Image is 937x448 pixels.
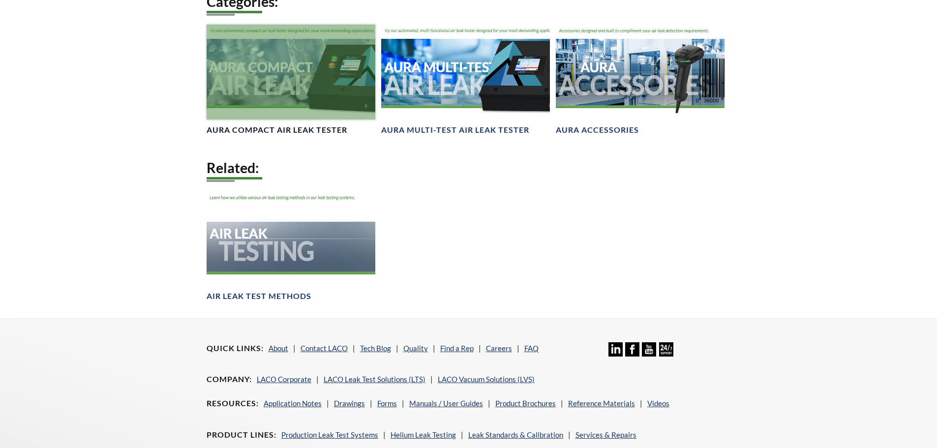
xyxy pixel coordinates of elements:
a: About [269,344,288,353]
h4: AURA Accessories [556,125,639,135]
h2: Related: [207,159,731,177]
h4: Company [207,374,252,385]
a: Air Leak Testing headerAir Leak Test Methods [207,191,375,302]
a: Drawings [334,399,365,408]
a: Manuals / User Guides [409,399,483,408]
h4: AURA Multi-Test Air Leak Tester [381,125,529,135]
a: Leak Standards & Calibration [468,430,563,439]
a: Product Brochures [495,399,556,408]
h4: Resources [207,398,259,409]
a: Contact LACO [301,344,348,353]
a: Tech Blog [360,344,391,353]
a: 24/7 Support [659,349,673,358]
a: Find a Rep [440,344,474,353]
h4: Product Lines [207,430,276,440]
a: Careers [486,344,512,353]
img: 24/7 Support Icon [659,342,673,357]
a: Helium Leak Testing [391,430,456,439]
a: FAQ [524,344,539,353]
h4: Air Leak Test Methods [207,291,311,301]
a: Reference Materials [568,399,635,408]
a: Services & Repairs [575,430,636,439]
a: LACO Corporate [257,375,311,384]
a: Quality [403,344,428,353]
h4: Quick Links [207,343,264,354]
a: Header showing AURA Multi-Test productAURA Multi-Test Air Leak Tester [381,25,550,135]
a: LACO Leak Test Solutions (LTS) [324,375,425,384]
h4: AURA Compact Air Leak Tester [207,125,347,135]
a: Videos [647,399,669,408]
a: Aura Accessories headerAURA Accessories [556,25,725,135]
a: Production Leak Test Systems [281,430,378,439]
a: LACO Vacuum Solutions (LVS) [438,375,535,384]
a: Application Notes [264,399,322,408]
a: Header showing AURA Compact productAURA Compact Air Leak Tester [207,25,375,135]
a: Forms [377,399,397,408]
